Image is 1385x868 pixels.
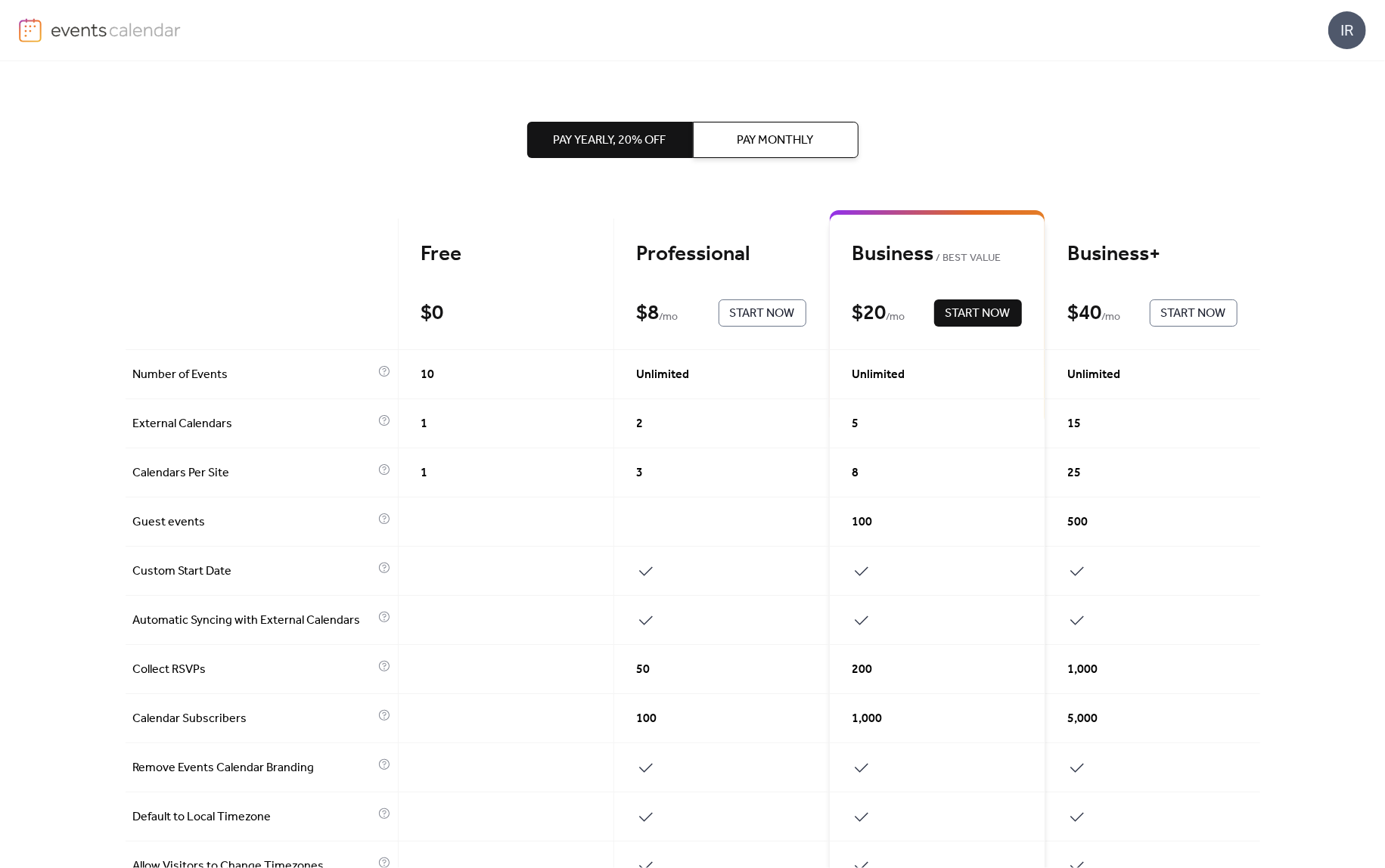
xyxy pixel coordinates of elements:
[660,308,679,327] span: / mo
[1068,300,1102,327] div: $ 40
[1161,305,1226,323] span: Start Now
[554,132,666,150] span: Pay Yearly, 20% off
[637,710,657,728] span: 100
[133,366,374,384] span: Number of Events
[421,464,428,482] span: 1
[133,415,374,433] span: External Calendars
[1068,464,1082,482] span: 25
[852,241,1022,268] div: Business
[1068,366,1121,384] span: Unlimited
[527,122,693,158] button: Pay Yearly, 20% off
[133,710,374,728] span: Calendar Subscribers
[133,661,374,679] span: Collect RSVPs
[133,759,374,777] span: Remove Events Calendar Branding
[693,122,859,158] button: Pay Monthly
[421,241,591,268] div: Free
[637,300,660,327] div: $ 8
[852,710,883,728] span: 1,000
[1102,308,1121,327] span: / mo
[421,300,444,327] div: $ 0
[421,415,428,433] span: 1
[1068,513,1088,532] span: 500
[1150,299,1237,327] button: Start Now
[946,305,1011,323] span: Start Now
[852,513,873,532] span: 100
[730,305,795,323] span: Start Now
[133,808,374,826] span: Default to Local Timezone
[133,563,374,581] span: Custom Start Date
[133,464,374,482] span: Calendars Per Site
[19,18,42,42] img: logo
[1068,710,1098,728] span: 5,000
[637,464,644,482] span: 3
[637,241,806,268] div: Professional
[637,415,644,433] span: 2
[1068,415,1082,433] span: 15
[852,366,905,384] span: Unlimited
[421,366,435,384] span: 10
[1328,11,1366,49] div: IR
[934,299,1022,327] button: Start Now
[852,464,859,482] span: 8
[133,612,374,630] span: Automatic Syncing with External Calendars
[738,132,814,150] span: Pay Monthly
[1068,241,1237,268] div: Business+
[637,366,690,384] span: Unlimited
[852,415,859,433] span: 5
[852,300,887,327] div: $ 20
[934,250,1001,268] span: BEST VALUE
[719,299,806,327] button: Start Now
[51,18,182,41] img: logo-type
[1068,661,1098,679] span: 1,000
[887,308,905,327] span: / mo
[852,661,873,679] span: 200
[133,513,374,532] span: Guest events
[637,661,651,679] span: 50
